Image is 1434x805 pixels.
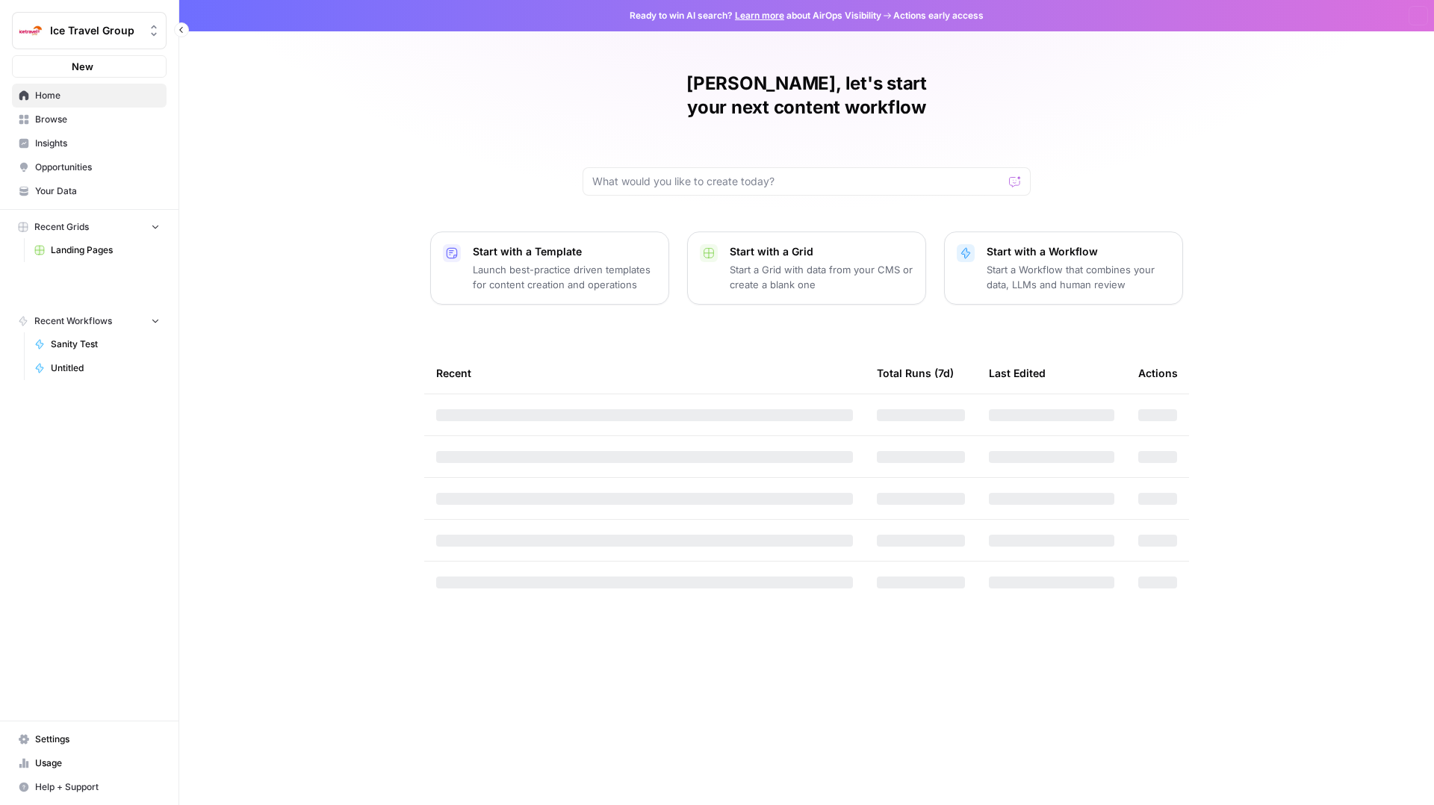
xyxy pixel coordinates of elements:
[12,84,167,108] a: Home
[473,262,657,292] p: Launch best-practice driven templates for content creation and operations
[583,72,1031,119] h1: [PERSON_NAME], let's start your next content workflow
[473,244,657,259] p: Start with a Template
[1138,352,1178,394] div: Actions
[12,216,167,238] button: Recent Grids
[730,244,913,259] p: Start with a Grid
[987,244,1170,259] p: Start with a Workflow
[50,23,140,38] span: Ice Travel Group
[28,356,167,380] a: Untitled
[35,137,160,150] span: Insights
[35,89,160,102] span: Home
[987,262,1170,292] p: Start a Workflow that combines your data, LLMs and human review
[12,310,167,332] button: Recent Workflows
[35,780,160,794] span: Help + Support
[436,352,853,394] div: Recent
[51,338,160,351] span: Sanity Test
[51,243,160,257] span: Landing Pages
[592,174,1003,189] input: What would you like to create today?
[893,9,984,22] span: Actions early access
[17,17,44,44] img: Ice Travel Group Logo
[51,361,160,375] span: Untitled
[687,231,926,305] button: Start with a GridStart a Grid with data from your CMS or create a blank one
[12,155,167,179] a: Opportunities
[12,727,167,751] a: Settings
[989,352,1046,394] div: Last Edited
[730,262,913,292] p: Start a Grid with data from your CMS or create a blank one
[630,9,881,22] span: Ready to win AI search? about AirOps Visibility
[12,751,167,775] a: Usage
[35,113,160,126] span: Browse
[735,10,784,21] a: Learn more
[72,59,93,74] span: New
[430,231,669,305] button: Start with a TemplateLaunch best-practice driven templates for content creation and operations
[28,332,167,356] a: Sanity Test
[12,775,167,799] button: Help + Support
[34,220,89,234] span: Recent Grids
[35,161,160,174] span: Opportunities
[877,352,954,394] div: Total Runs (7d)
[12,55,167,78] button: New
[35,756,160,770] span: Usage
[12,131,167,155] a: Insights
[944,231,1183,305] button: Start with a WorkflowStart a Workflow that combines your data, LLMs and human review
[35,184,160,198] span: Your Data
[12,12,167,49] button: Workspace: Ice Travel Group
[12,179,167,203] a: Your Data
[35,733,160,746] span: Settings
[28,238,167,262] a: Landing Pages
[34,314,112,328] span: Recent Workflows
[12,108,167,131] a: Browse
